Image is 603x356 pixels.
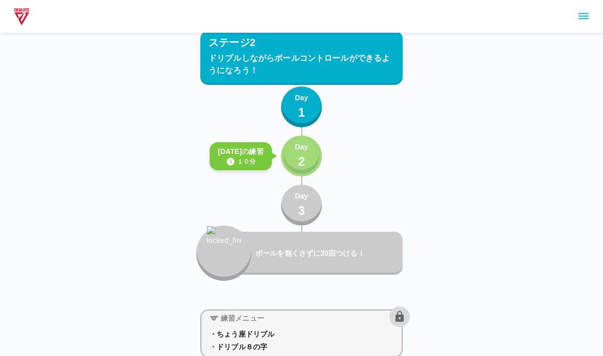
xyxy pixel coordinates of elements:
p: １０分 [237,157,256,166]
p: ボールを無くさずに20回つける！ [256,248,399,259]
button: Day3 [281,185,322,226]
p: Day [295,142,308,152]
p: 練習メニュー [221,313,264,324]
p: 2 [298,152,305,171]
button: sidemenu [575,8,592,25]
p: 1 [298,103,305,122]
p: [DATE]の練習 [218,146,264,157]
button: locked_fire_icon [196,226,251,281]
p: ・ちょう座ドリブル [210,329,393,340]
p: ・ドリブル８の字 [210,342,393,352]
p: ステージ2 [208,35,256,50]
p: Day [295,93,308,103]
button: Day1 [281,86,322,127]
button: Day2 [281,136,322,176]
p: ドリブルしながらボールコントロールができるようになろう！ [208,52,395,77]
img: dummy [12,6,31,27]
p: 3 [298,202,305,220]
p: Day [295,191,308,202]
img: locked_fire_icon [207,226,241,268]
